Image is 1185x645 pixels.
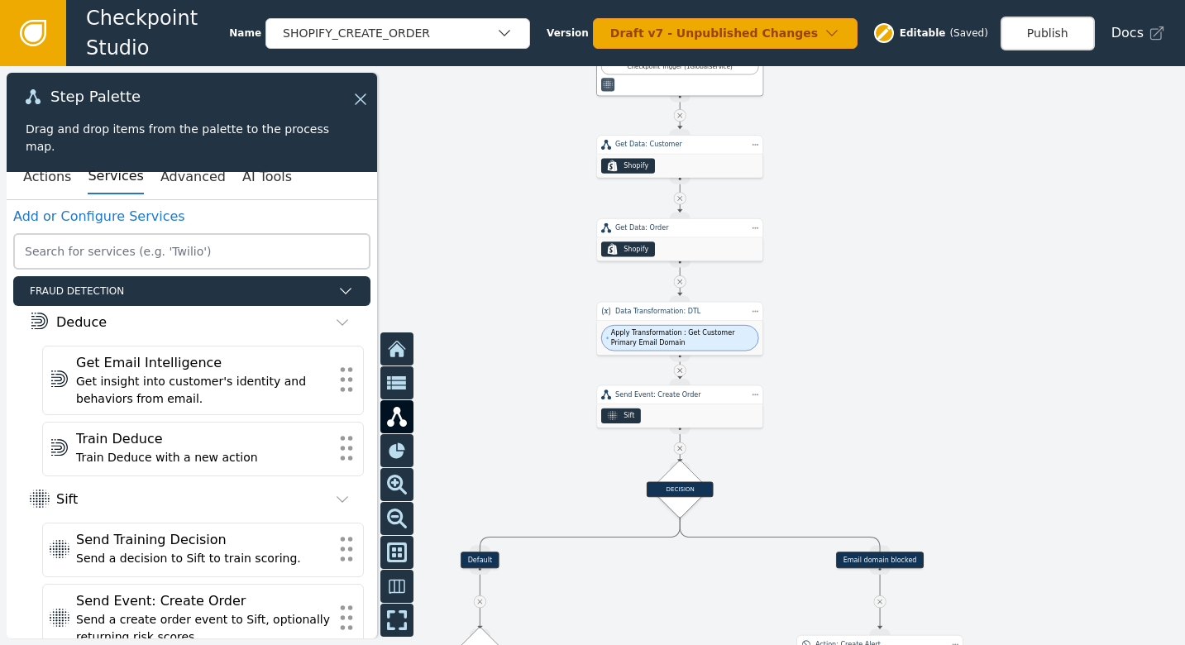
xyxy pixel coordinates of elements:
div: Train Deduce with a new action [76,449,330,466]
div: Checkpoint Trigger ( 1 Global Service ) [607,63,753,72]
div: ( Saved ) [949,26,987,41]
span: Fraud Detection [30,284,331,299]
div: Shopify [624,244,648,254]
div: Sift [56,490,78,509]
span: Docs [1111,23,1144,43]
span: Name [229,26,261,41]
div: Drag and drop items from the palette to the process map. [26,121,358,155]
div: Draft v7 - Unpublished Changes [610,25,824,42]
div: Send Training Decision [76,530,330,550]
div: Get Email Intelligence [76,353,330,373]
span: Editable [900,26,946,41]
div: Get Data: Order [615,223,744,233]
span: Step Palette [50,89,141,104]
div: Email domain blocked [836,552,924,568]
button: Draft v7 - Unpublished Changes [593,18,858,49]
button: AI Tools [242,160,292,194]
div: Train Deduce [76,429,330,449]
div: Data Transformation: DTL [615,306,744,316]
div: Get Data: Customer [615,140,744,150]
div: SHOPIFY_CREATE_ORDER [283,25,496,42]
div: Get insight into customer's identity and behaviors from email. [76,373,330,408]
a: Docs [1111,23,1165,43]
button: Actions [23,160,71,194]
div: Deduce [56,313,107,332]
div: Send Event: Create Order [615,389,744,399]
div: Shopify [624,161,648,171]
button: SHOPIFY_CREATE_ORDER [265,18,530,49]
div: Default [461,552,499,568]
span: Apply Transformation : Get Customer Primary Email Domain [611,328,753,348]
button: Services [88,160,143,194]
button: Advanced [160,160,226,194]
div: Send a decision to Sift to train scoring. [76,550,330,567]
div: DECISION [647,481,714,497]
input: Search for services (e.g. 'Twilio') [13,233,370,270]
a: Add or Configure Services [13,208,185,224]
span: Version [547,26,589,41]
div: Sift [624,411,634,421]
span: Checkpoint Studio [86,3,229,63]
div: Send Event: Create Order [76,591,330,611]
button: Publish [1001,17,1095,50]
